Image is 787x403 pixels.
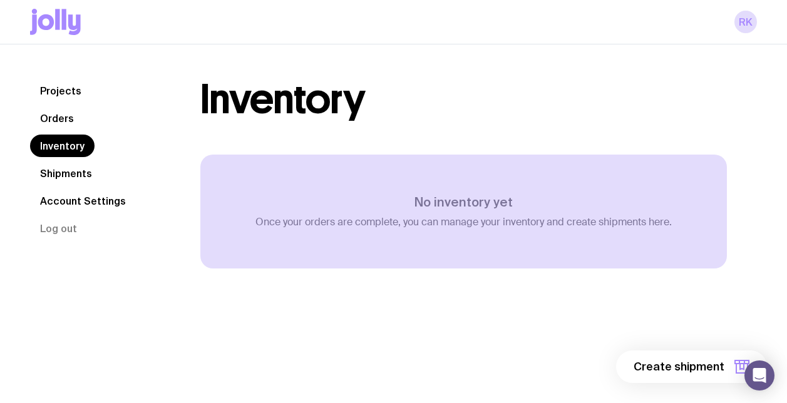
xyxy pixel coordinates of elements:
a: Shipments [30,162,102,185]
a: Account Settings [30,190,136,212]
button: Log out [30,217,87,240]
button: Create shipment [616,350,767,383]
span: Create shipment [634,359,724,374]
div: Open Intercom Messenger [744,360,774,390]
a: RK [734,11,757,33]
p: Once your orders are complete, you can manage your inventory and create shipments here. [255,216,672,228]
a: Projects [30,79,91,102]
a: Orders [30,107,84,130]
h3: No inventory yet [255,195,672,210]
h1: Inventory [200,79,365,120]
a: Inventory [30,135,95,157]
